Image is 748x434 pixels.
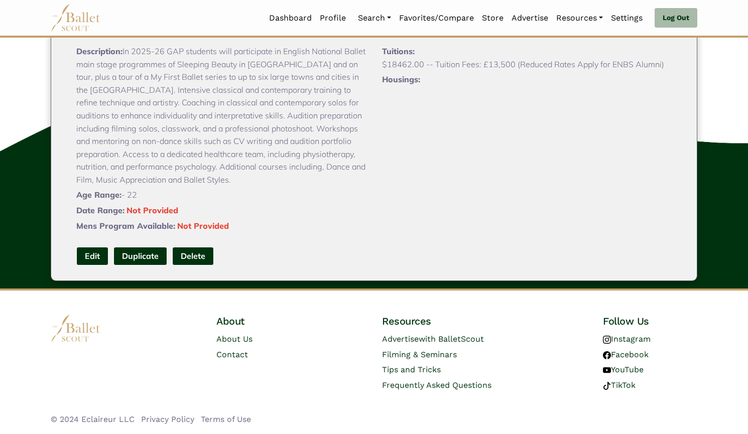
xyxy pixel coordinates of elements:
[603,380,636,390] a: TikTok
[76,45,366,187] p: In 2025-26 GAP students will participate in English National Ballet main stage programmes of Slee...
[552,8,607,29] a: Resources
[603,334,651,344] a: Instagram
[141,414,194,424] a: Privacy Policy
[172,247,214,265] button: Delete
[382,58,672,71] p: $18462.00 -- Tuition Fees: £13,500 (Reduced Rates Apply for ENBS Alumni)
[216,334,253,344] a: About Us
[127,205,178,215] span: Not Provided
[382,74,420,84] span: Housings:
[655,8,697,28] a: Log Out
[478,8,508,29] a: Store
[113,247,167,265] a: Duplicate
[265,8,316,29] a: Dashboard
[607,8,647,29] a: Settings
[382,315,532,328] h4: Resources
[603,365,644,374] a: YouTube
[382,365,441,374] a: Tips and Tricks
[51,413,135,426] li: © 2024 Eclaireur LLC
[76,221,175,231] span: Mens Program Available:
[201,414,251,424] a: Terms of Use
[419,334,484,344] span: with BalletScout
[76,190,121,200] span: Age Range:
[76,189,366,202] p: - 22
[603,382,611,390] img: tiktok logo
[382,350,457,359] a: Filming & Seminars
[603,350,649,359] a: Facebook
[382,334,484,344] a: Advertisewith BalletScout
[354,8,395,29] a: Search
[603,336,611,344] img: instagram logo
[382,46,415,56] span: Tuitions:
[216,315,311,328] h4: About
[395,8,478,29] a: Favorites/Compare
[316,8,350,29] a: Profile
[382,380,491,390] a: Frequently Asked Questions
[76,46,122,56] span: Description:
[603,351,611,359] img: facebook logo
[603,366,611,374] img: youtube logo
[177,221,229,231] span: Not Provided
[76,205,124,215] span: Date Range:
[508,8,552,29] a: Advertise
[216,350,248,359] a: Contact
[76,247,108,265] a: Edit
[51,315,101,342] img: logo
[603,315,697,328] h4: Follow Us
